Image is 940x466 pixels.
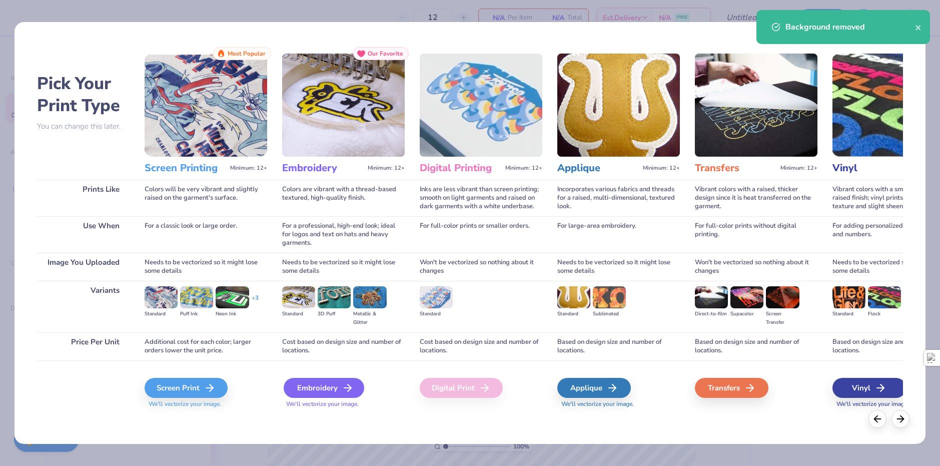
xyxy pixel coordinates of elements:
img: Standard [832,286,865,308]
h2: Pick Your Print Type [37,73,130,117]
img: Transfers [695,54,817,157]
div: Applique [557,378,631,398]
div: Cost based on design size and number of locations. [420,332,542,360]
div: Neon Ink [216,310,249,318]
div: Needs to be vectorized so it might lose some details [557,253,680,281]
div: 3D Puff [318,310,351,318]
span: Minimum: 12+ [505,165,542,172]
div: Embroidery [284,378,364,398]
img: Standard [420,286,453,308]
div: Won't be vectorized so nothing about it changes [420,253,542,281]
img: Embroidery [282,54,405,157]
div: Vibrant colors with a raised, thicker design since it is heat transferred on the garment. [695,180,817,216]
div: Needs to be vectorized so it might lose some details [145,253,267,281]
div: Standard [145,310,178,318]
div: + 3 [252,294,259,311]
div: Cost based on design size and number of locations. [282,332,405,360]
img: Digital Printing [420,54,542,157]
div: Standard [557,310,590,318]
div: Metallic & Glitter [353,310,386,327]
div: Additional cost for each color; larger orders lower the unit price. [145,332,267,360]
span: We'll vectorize your image. [557,400,680,408]
div: For full-color prints without digital printing. [695,216,817,253]
img: Supacolor [730,286,763,308]
div: Based on design size and number of locations. [557,332,680,360]
div: Colors will be very vibrant and slightly raised on the garment's surface. [145,180,267,216]
div: Colors are vibrant with a thread-based textured, high-quality finish. [282,180,405,216]
p: You can change this later. [37,122,130,131]
span: We'll vectorize your image. [145,400,267,408]
img: Puff Ink [180,286,213,308]
img: Standard [557,286,590,308]
div: Digital Print [420,378,503,398]
h3: Embroidery [282,162,364,175]
h3: Applique [557,162,639,175]
div: Vinyl [832,378,906,398]
span: Minimum: 12+ [643,165,680,172]
span: Minimum: 12+ [230,165,267,172]
div: Supacolor [730,310,763,318]
div: Image You Uploaded [37,253,130,281]
div: Price Per Unit [37,332,130,360]
h3: Transfers [695,162,776,175]
img: Sublimated [593,286,626,308]
img: Standard [282,286,315,308]
span: Minimum: 12+ [780,165,817,172]
div: Based on design size and number of locations. [695,332,817,360]
div: Standard [832,310,865,318]
div: Puff Ink [180,310,213,318]
h3: Screen Printing [145,162,226,175]
img: 3D Puff [318,286,351,308]
div: Incorporates various fabrics and threads for a raised, multi-dimensional, textured look. [557,180,680,216]
div: Screen Transfer [766,310,799,327]
div: Direct-to-film [695,310,728,318]
img: Metallic & Glitter [353,286,386,308]
h3: Digital Printing [420,162,501,175]
div: Background removed [785,21,915,33]
div: Won't be vectorized so nothing about it changes [695,253,817,281]
div: Prints Like [37,180,130,216]
div: Standard [420,310,453,318]
div: Use When [37,216,130,253]
div: Inks are less vibrant than screen printing; smooth on light garments and raised on dark garments ... [420,180,542,216]
div: Transfers [695,378,768,398]
img: Screen Printing [145,54,267,157]
div: For a professional, high-end look; ideal for logos and text on hats and heavy garments. [282,216,405,253]
span: Our Favorite [368,50,403,57]
div: Sublimated [593,310,626,318]
span: Minimum: 12+ [368,165,405,172]
div: For full-color prints or smaller orders. [420,216,542,253]
img: Standard [145,286,178,308]
img: Neon Ink [216,286,249,308]
div: Needs to be vectorized so it might lose some details [282,253,405,281]
div: Flock [868,310,901,318]
img: Direct-to-film [695,286,728,308]
div: Standard [282,310,315,318]
span: We'll vectorize your image. [282,400,405,408]
div: Screen Print [145,378,228,398]
img: Applique [557,54,680,157]
span: Most Popular [228,50,266,57]
div: For a classic look or large order. [145,216,267,253]
h3: Vinyl [832,162,914,175]
div: Variants [37,281,130,332]
img: Flock [868,286,901,308]
img: Screen Transfer [766,286,799,308]
div: For large-area embroidery. [557,216,680,253]
button: close [915,21,922,33]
